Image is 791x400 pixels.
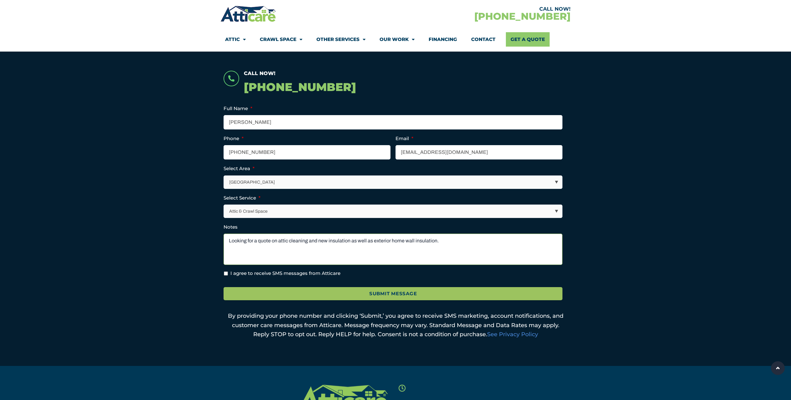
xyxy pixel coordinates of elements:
label: Select Service [224,195,260,201]
div: CALL NOW! [396,7,571,12]
label: Select Area [224,165,254,172]
label: Phone [224,135,244,142]
a: See Privacy Policy [487,331,538,338]
label: Notes [224,224,238,230]
nav: Menu [225,32,566,47]
a: Get A Quote [506,32,550,47]
input: Submit Message [224,287,562,301]
span: Call Now! [244,70,275,76]
a: Our Work [380,32,415,47]
a: Crawl Space [260,32,302,47]
label: Email [396,135,413,142]
a: Other Services [316,32,365,47]
a: Attic [225,32,246,47]
a: Financing [429,32,457,47]
label: Full Name [224,105,252,112]
p: By providing your phone number and clicking ‘Submit,’ you agree to receive SMS marketing, account... [224,311,567,339]
a: Contact [471,32,496,47]
label: I agree to receive SMS messages from Atticare [230,270,340,277]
